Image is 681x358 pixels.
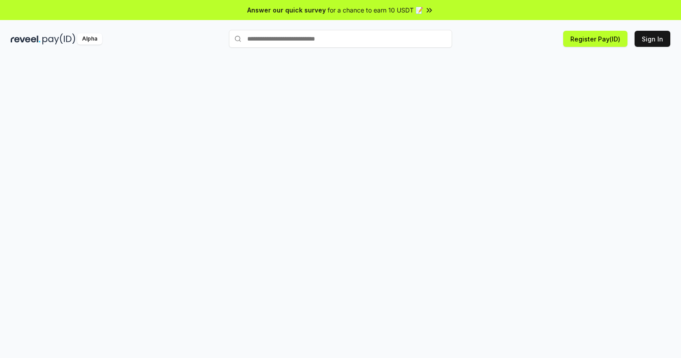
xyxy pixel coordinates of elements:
[42,33,75,45] img: pay_id
[563,31,627,47] button: Register Pay(ID)
[247,5,326,15] span: Answer our quick survey
[77,33,102,45] div: Alpha
[11,33,41,45] img: reveel_dark
[328,5,423,15] span: for a chance to earn 10 USDT 📝
[635,31,670,47] button: Sign In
